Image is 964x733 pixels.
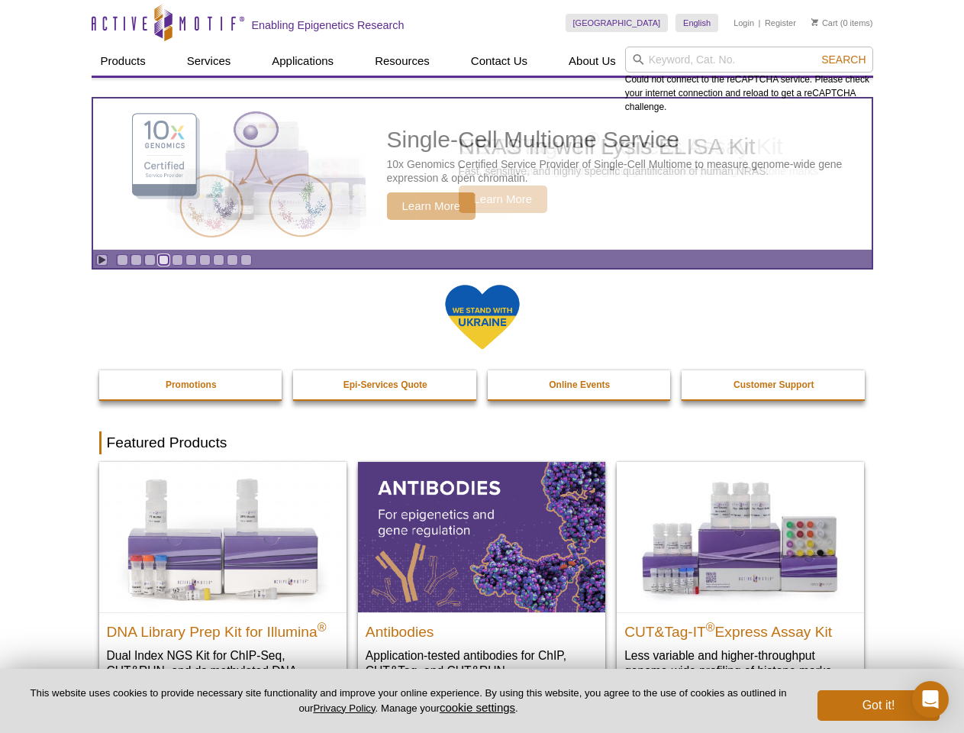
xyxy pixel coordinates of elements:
p: Less variable and higher-throughput genome-wide profiling of histone marks​. [624,647,856,679]
a: DNA Library Prep Kit for Illumina DNA Library Prep Kit for Illumina® Dual Index NGS Kit for ChIP-... [99,462,347,709]
button: cookie settings [440,701,515,714]
a: Go to slide 6 [185,254,197,266]
a: Resources [366,47,439,76]
li: (0 items) [811,14,873,32]
a: Online Events [488,370,672,399]
a: Go to slide 3 [144,254,156,266]
button: Got it! [817,690,940,721]
img: Your Cart [811,18,818,26]
img: DNA Library Prep Kit for Illumina [99,462,347,612]
a: Promotions [99,370,284,399]
img: CUT&Tag-IT® Express Assay Kit [617,462,864,612]
strong: Online Events [549,379,610,390]
p: This website uses cookies to provide necessary site functionality and improve your online experie... [24,686,792,715]
span: Learn More [387,192,476,220]
input: Keyword, Cat. No. [625,47,873,73]
a: Cart [811,18,838,28]
a: Register [765,18,796,28]
strong: Promotions [166,379,217,390]
a: Customer Support [682,370,866,399]
a: Services [178,47,240,76]
a: Privacy Policy [313,702,375,714]
a: Contact Us [462,47,537,76]
article: Single-Cell Multiome Service [93,98,872,250]
p: Application-tested antibodies for ChIP, CUT&Tag, and CUT&RUN. [366,647,598,679]
a: Single-Cell Multiome Service Single-Cell Multiome Service 10x Genomics Certified Service Provider... [93,98,872,250]
a: Login [733,18,754,28]
a: Go to slide 8 [213,254,224,266]
a: About Us [559,47,625,76]
span: Search [821,53,866,66]
a: All Antibodies Antibodies Application-tested antibodies for ChIP, CUT&Tag, and CUT&RUN. [358,462,605,693]
sup: ® [706,620,715,633]
a: Products [92,47,155,76]
li: | [759,14,761,32]
a: Go to slide 4 [158,254,169,266]
strong: Epi-Services Quote [343,379,427,390]
a: English [675,14,718,32]
h2: Enabling Epigenetics Research [252,18,405,32]
img: Single-Cell Multiome Service [118,105,347,244]
h2: Featured Products [99,431,866,454]
div: Open Intercom Messenger [912,681,949,718]
a: Go to slide 2 [131,254,142,266]
button: Search [817,53,870,66]
h2: Single-Cell Multiome Service [387,128,864,151]
sup: ® [318,620,327,633]
p: Dual Index NGS Kit for ChIP-Seq, CUT&RUN, and ds methylated DNA assays. [107,647,339,694]
a: [GEOGRAPHIC_DATA] [566,14,669,32]
img: We Stand With Ukraine [444,283,521,351]
div: Could not connect to the reCAPTCHA service. Please check your internet connection and reload to g... [625,47,873,114]
a: Go to slide 9 [227,254,238,266]
img: All Antibodies [358,462,605,612]
strong: Customer Support [733,379,814,390]
h2: Antibodies [366,617,598,640]
a: Go to slide 7 [199,254,211,266]
a: CUT&Tag-IT® Express Assay Kit CUT&Tag-IT®Express Assay Kit Less variable and higher-throughput ge... [617,462,864,693]
a: Go to slide 5 [172,254,183,266]
p: 10x Genomics Certified Service Provider of Single-Cell Multiome to measure genome-wide gene expre... [387,157,864,185]
h2: DNA Library Prep Kit for Illumina [107,617,339,640]
a: Toggle autoplay [96,254,108,266]
a: Applications [263,47,343,76]
a: Go to slide 1 [117,254,128,266]
a: Epi-Services Quote [293,370,478,399]
h2: CUT&Tag-IT Express Assay Kit [624,617,856,640]
a: Go to slide 10 [240,254,252,266]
